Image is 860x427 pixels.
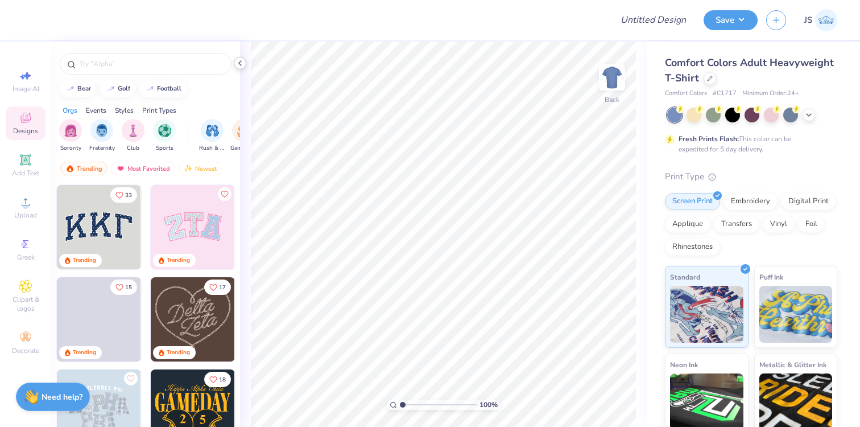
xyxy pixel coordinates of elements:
button: Like [204,372,231,387]
img: 3b9aba4f-e317-4aa7-a679-c95a879539bd [57,185,141,269]
div: filter for Fraternity [89,119,115,153]
span: Designs [13,126,38,136]
span: Game Day [230,144,257,153]
button: football [139,80,187,97]
button: filter button [153,119,176,153]
div: Digital Print [781,193,836,210]
div: filter for Sports [153,119,176,153]
div: Trending [60,162,108,175]
div: filter for Rush & Bid [199,119,225,153]
div: Print Type [665,170,837,183]
img: Standard [670,286,743,343]
button: Like [204,280,231,295]
span: Clipart & logos [6,295,46,313]
img: 9980f5e8-e6a1-4b4a-8839-2b0e9349023c [151,185,235,269]
div: Styles [115,105,134,116]
img: most_fav.gif [116,165,125,173]
span: Puff Ink [759,271,783,283]
button: filter button [122,119,144,153]
span: Club [127,144,139,153]
img: Rush & Bid Image [206,124,219,137]
img: Jacob Solomon [815,9,837,31]
div: filter for Club [122,119,144,153]
span: # C1717 [713,89,737,98]
span: Image AI [13,84,39,93]
input: Try "Alpha" [78,58,224,69]
span: Greek [17,253,35,262]
span: Sports [156,144,173,153]
span: 18 [219,377,226,383]
span: Standard [670,271,700,283]
div: Print Types [142,105,176,116]
a: JS [804,9,837,31]
img: trend_line.gif [146,85,155,92]
span: Comfort Colors Adult Heavyweight T-Shirt [665,56,834,85]
img: trending.gif [65,165,75,173]
span: JS [804,14,812,27]
button: Like [124,372,138,385]
span: Upload [14,211,37,220]
img: Game Day Image [237,124,250,137]
img: Sorority Image [64,124,77,137]
div: Transfers [714,216,759,233]
button: Like [218,187,231,201]
div: Orgs [63,105,77,116]
span: Comfort Colors [665,89,707,98]
div: Trending [167,348,190,357]
img: trend_line.gif [66,85,75,92]
img: 5ee11766-d822-42f5-ad4e-763472bf8dcf [234,185,319,269]
button: Save [704,10,758,30]
div: Applique [665,216,710,233]
span: Neon Ink [670,359,698,371]
button: filter button [89,119,115,153]
div: Trending [73,348,96,357]
div: Rhinestones [665,239,720,256]
div: Events [86,105,106,116]
div: Vinyl [763,216,795,233]
img: Puff Ink [759,286,833,343]
button: Like [110,280,137,295]
span: Sorority [60,144,81,153]
span: Decorate [12,346,39,355]
strong: Fresh Prints Flash: [679,134,739,143]
span: Metallic & Glitter Ink [759,359,826,371]
span: 17 [219,285,226,290]
div: filter for Sorority [59,119,82,153]
img: Sports Image [158,124,171,137]
input: Untitled Design [611,9,695,31]
span: 33 [125,192,132,198]
strong: Need help? [42,392,82,403]
button: filter button [230,119,257,153]
div: Embroidery [723,193,778,210]
img: edfb13fc-0e43-44eb-bea2-bf7fc0dd67f9 [140,185,225,269]
div: Back [605,95,619,105]
img: d12a98c7-f0f7-4345-bf3a-b9f1b718b86e [140,277,225,362]
img: Back [601,66,623,89]
img: Newest.gif [184,165,193,173]
button: bear [60,80,96,97]
div: filter for Game Day [230,119,257,153]
div: Trending [167,256,190,265]
img: 12710c6a-dcc0-49ce-8688-7fe8d5f96fe2 [151,277,235,362]
img: Fraternity Image [96,124,108,137]
div: Most Favorited [111,162,175,175]
button: filter button [199,119,225,153]
button: golf [100,80,135,97]
span: Minimum Order: 24 + [742,89,799,98]
span: 15 [125,285,132,290]
div: football [157,85,181,92]
div: This color can be expedited for 5 day delivery. [679,134,818,154]
span: Rush & Bid [199,144,225,153]
img: trend_line.gif [106,85,115,92]
span: Add Text [12,169,39,178]
div: Foil [798,216,825,233]
span: 100 % [479,400,498,410]
span: Fraternity [89,144,115,153]
div: Trending [73,256,96,265]
img: Club Image [127,124,139,137]
button: filter button [59,119,82,153]
div: Newest [179,162,222,175]
img: ead2b24a-117b-4488-9b34-c08fd5176a7b [234,277,319,362]
button: Like [110,187,137,203]
div: Screen Print [665,193,720,210]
